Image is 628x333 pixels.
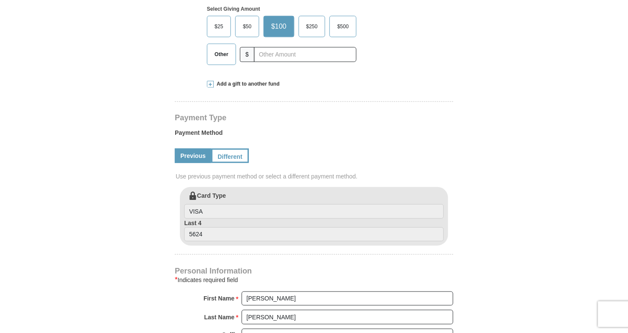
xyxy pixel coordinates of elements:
span: $100 [267,20,291,33]
input: Last 4 [184,227,444,242]
span: $500 [333,20,353,33]
span: $250 [302,20,322,33]
span: $50 [239,20,256,33]
label: Card Type [184,191,444,219]
label: Last 4 [184,219,444,242]
span: $ [240,47,254,62]
a: Different [211,149,249,163]
strong: First Name [203,292,234,304]
strong: Last Name [204,311,235,323]
h4: Payment Type [175,114,453,121]
div: Indicates required field [175,275,453,285]
span: Use previous payment method or select a different payment method. [176,172,454,181]
label: Payment Method [175,128,453,141]
span: Other [210,48,233,61]
strong: Select Giving Amount [207,6,260,12]
a: Previous [175,149,211,163]
span: $25 [210,20,227,33]
span: Add a gift to another fund [214,80,280,88]
h4: Personal Information [175,268,453,274]
input: Other Amount [254,47,356,62]
input: Card Type [184,204,444,219]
